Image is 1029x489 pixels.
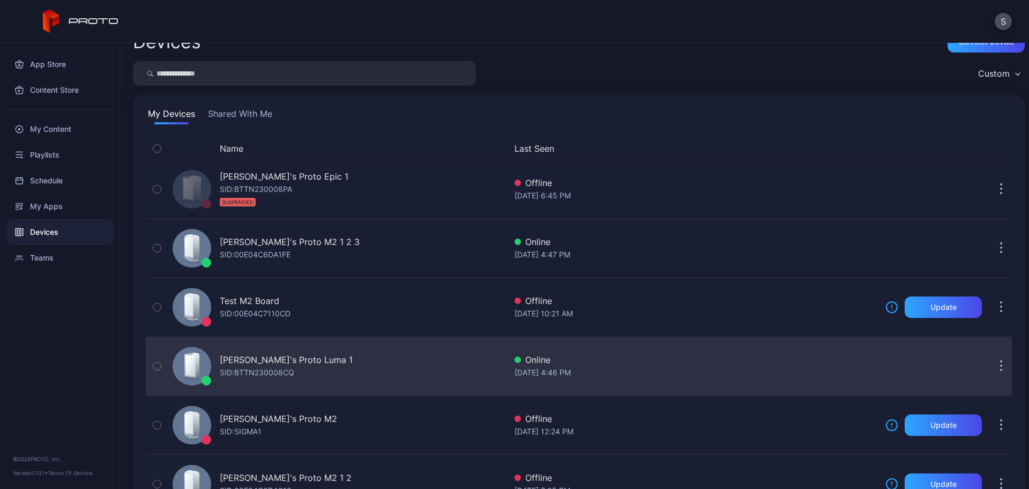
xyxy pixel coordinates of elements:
[6,245,113,271] a: Teams
[13,470,48,476] span: Version 1.13.1 •
[220,142,243,155] button: Name
[514,176,877,189] div: Offline
[220,248,290,261] div: SID: 00E04C6DA1FE
[514,412,877,425] div: Offline
[881,142,978,155] div: Update Device
[905,414,982,436] button: Update
[206,107,274,124] button: Shared With Me
[220,425,262,438] div: SID: SIGMA1
[220,170,348,183] div: [PERSON_NAME]'s Proto Epic 1
[514,425,877,438] div: [DATE] 12:24 PM
[990,142,1012,155] div: Options
[905,297,982,318] button: Update
[973,61,1025,86] button: Custom
[6,168,113,194] a: Schedule
[220,294,279,307] div: Test M2 Board
[995,13,1012,30] button: S
[514,294,877,307] div: Offline
[13,455,107,463] div: © 2025 PROTO, Inc.
[133,32,201,51] h2: Devices
[514,189,877,202] div: [DATE] 6:45 PM
[146,107,197,124] button: My Devices
[220,183,292,209] div: SID: BTTN230008PA
[220,307,290,320] div: SID: 00E04C7110CD
[514,248,877,261] div: [DATE] 4:47 PM
[220,412,337,425] div: [PERSON_NAME]'s Proto M2
[220,366,294,379] div: SID: BTTN230008CQ
[514,353,877,366] div: Online
[220,198,256,206] div: SUSPENDED
[514,142,873,155] button: Last Seen
[978,68,1010,79] div: Custom
[220,471,352,484] div: [PERSON_NAME]'s Proto M2 1 2
[930,480,957,488] div: Update
[220,353,353,366] div: [PERSON_NAME]'s Proto Luma 1
[6,219,113,245] a: Devices
[514,471,877,484] div: Offline
[6,116,113,142] a: My Content
[514,307,877,320] div: [DATE] 10:21 AM
[220,235,360,248] div: [PERSON_NAME]'s Proto M2 1 2 3
[930,421,957,429] div: Update
[6,51,113,77] a: App Store
[930,303,957,312] div: Update
[6,194,113,219] a: My Apps
[514,366,877,379] div: [DATE] 4:46 PM
[6,77,113,103] a: Content Store
[6,142,113,168] a: Playlists
[514,235,877,248] div: Online
[48,470,93,476] a: Terms Of Service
